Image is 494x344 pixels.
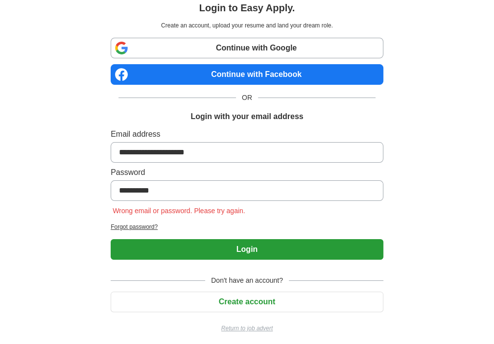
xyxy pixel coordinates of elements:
a: Continue with Google [111,38,383,58]
span: OR [236,93,258,103]
button: Create account [111,292,383,312]
a: Create account [111,297,383,306]
p: Create an account, upload your resume and land your dream role. [113,21,381,30]
label: Email address [111,128,383,140]
button: Login [111,239,383,260]
span: Wrong email or password. Please try again. [111,207,247,215]
a: Forgot password? [111,222,383,231]
h1: Login with your email address [190,111,303,123]
a: Return to job advert [111,324,383,333]
h1: Login to Easy Apply. [199,0,295,15]
span: Don't have an account? [205,275,289,286]
a: Continue with Facebook [111,64,383,85]
label: Password [111,167,383,178]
